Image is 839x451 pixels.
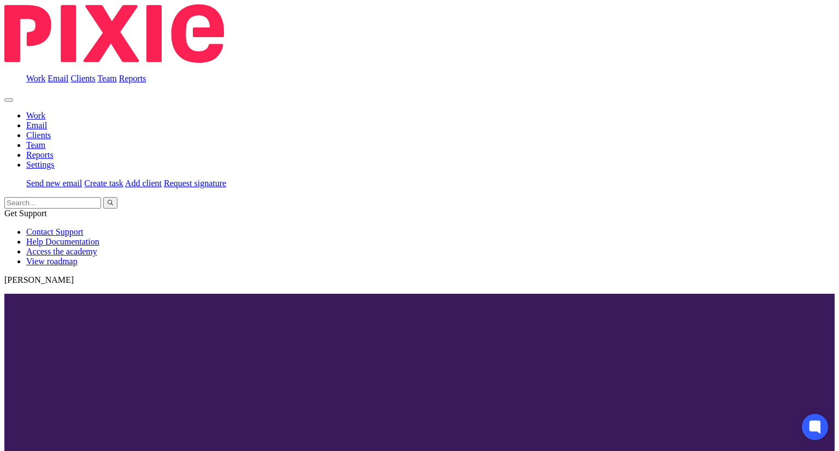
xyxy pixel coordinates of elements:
a: Settings [26,160,55,169]
a: Create task [84,179,123,188]
a: Email [26,121,47,130]
img: Pixie [4,4,224,63]
span: Get Support [4,209,47,218]
input: Search [4,197,101,209]
a: Contact Support [26,227,83,236]
p: [PERSON_NAME] [4,275,835,285]
a: Reports [119,74,146,83]
a: View roadmap [26,257,78,266]
a: Request signature [164,179,226,188]
a: Work [26,74,45,83]
a: Team [97,74,116,83]
a: Add client [125,179,162,188]
a: Team [26,140,45,150]
button: Search [103,197,117,209]
a: Clients [70,74,95,83]
a: Work [26,111,45,120]
a: Reports [26,150,54,159]
a: Email [48,74,68,83]
a: Send new email [26,179,82,188]
a: Access the academy [26,247,97,256]
a: Help Documentation [26,237,99,246]
a: Clients [26,130,51,140]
